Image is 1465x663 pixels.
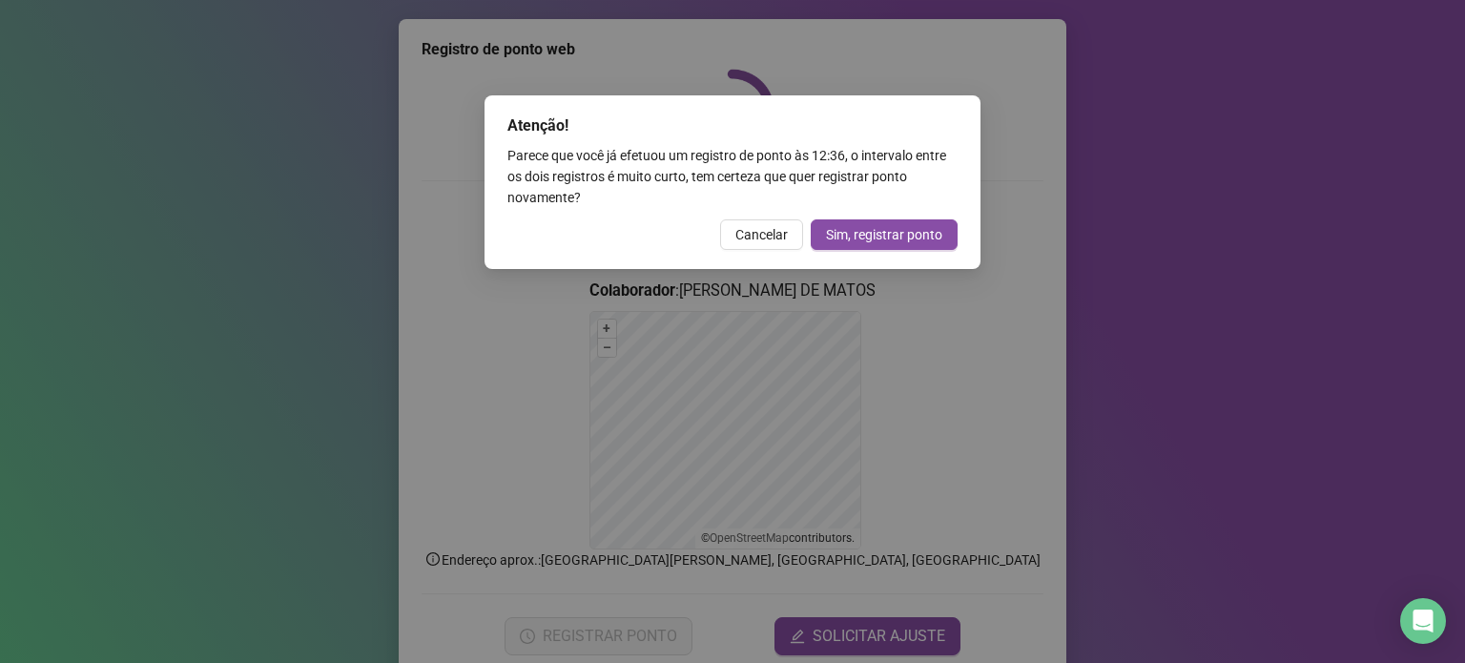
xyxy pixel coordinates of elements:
[507,114,958,137] div: Atenção!
[811,219,958,250] button: Sim, registrar ponto
[720,219,803,250] button: Cancelar
[735,224,788,245] span: Cancelar
[1400,598,1446,644] div: Open Intercom Messenger
[826,224,942,245] span: Sim, registrar ponto
[507,145,958,208] div: Parece que você já efetuou um registro de ponto às 12:36 , o intervalo entre os dois registros é ...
